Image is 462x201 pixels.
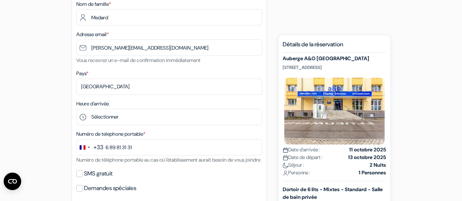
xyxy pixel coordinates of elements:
small: Numéro de téléphone portable au cas où l'établissement aurait besoin de vous joindre [76,156,260,163]
input: Entrer adresse e-mail [76,39,262,56]
button: Ouvrir le widget CMP [4,173,21,190]
input: 6 12 34 56 78 [76,139,262,155]
span: Date d'arrivée : [283,146,320,154]
p: [STREET_ADDRESS] [283,65,386,70]
strong: 2 Nuits [370,161,386,169]
label: SMS gratuit [84,169,112,179]
label: Pays [76,70,88,77]
strong: 11 octobre 2025 [349,146,386,154]
h5: Auberge A&O [GEOGRAPHIC_DATA] [283,55,386,62]
label: Adresse email [76,31,109,38]
img: moon.svg [283,163,288,168]
button: Change country, selected France (+33) [77,139,103,155]
span: Personne : [283,169,310,177]
label: Nom de famille [76,0,111,8]
label: Demandes spéciales [84,183,136,193]
strong: 1 Personnes [359,169,386,177]
small: Vous recevrez un e-mail de confirmation immédiatement [76,57,201,63]
img: user_icon.svg [283,170,288,176]
strong: 13 octobre 2025 [348,154,386,161]
div: +33 [93,143,103,152]
img: calendar.svg [283,155,288,161]
label: Heure d'arrivée [76,100,109,108]
input: Entrer le nom de famille [76,9,262,26]
h5: Détails de la réservation [283,41,386,53]
img: calendar.svg [283,147,288,153]
span: Date de départ : [283,154,323,161]
label: Numéro de telephone portable [76,130,145,138]
span: Séjour : [283,161,304,169]
b: Dortoir de 6 lits - Mixtes - Standard - Salle de bain privée [283,186,383,200]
